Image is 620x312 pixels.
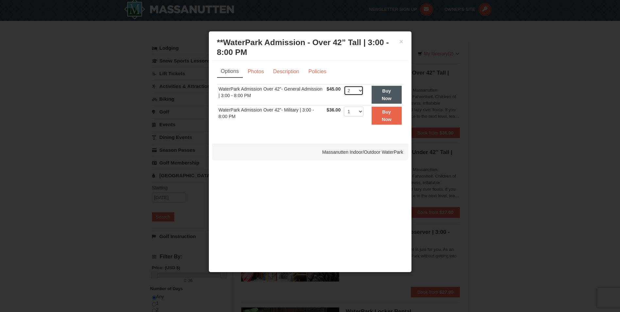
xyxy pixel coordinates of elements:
a: Options [217,65,243,78]
a: Policies [304,65,330,78]
span: $36.00 [327,107,341,113]
a: Photos [243,65,268,78]
button: Buy Now [372,86,401,104]
div: Massanutten Indoor/Outdoor WaterPark [212,144,408,160]
button: Buy Now [372,107,401,125]
h3: **WaterPark Admission - Over 42” Tall | 3:00 - 8:00 PM [217,38,403,57]
span: $45.00 [327,86,341,92]
td: WaterPark Admission Over 42"- General Admission | 3:00 - 8:00 PM [217,84,325,105]
strong: Buy Now [382,88,392,101]
strong: Buy Now [382,109,392,122]
td: WaterPark Admission Over 42"- Military | 3:00 - 8:00 PM [217,105,325,126]
button: × [399,38,403,45]
a: Description [269,65,303,78]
